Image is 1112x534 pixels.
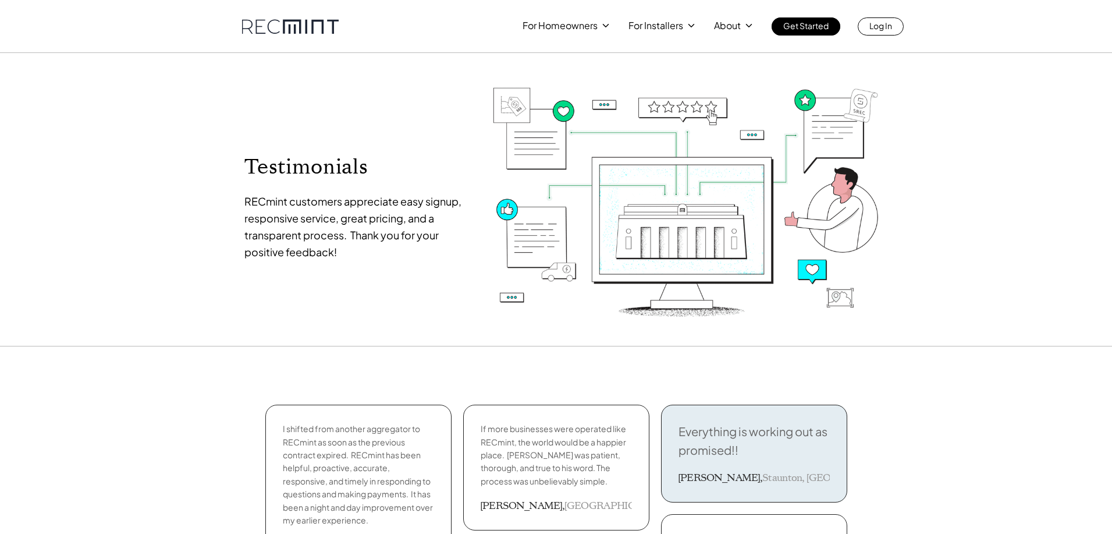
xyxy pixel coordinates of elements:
[678,471,760,485] h3: [PERSON_NAME]
[564,499,775,513] p: [GEOGRAPHIC_DATA], [GEOGRAPHIC_DATA]
[481,422,632,487] p: If more businesses were operated like RECmint, the world would be a happier place. [PERSON_NAME] ...
[562,499,564,513] h3: ,
[523,17,598,34] p: For Homeowners
[481,499,562,513] h3: [PERSON_NAME]
[783,17,829,34] p: Get Started
[858,17,904,36] a: Log In
[714,17,741,34] p: About
[762,471,910,485] p: Staunton, [GEOGRAPHIC_DATA]
[760,471,762,485] h3: ,
[283,422,434,526] p: I shifted from another aggregator to RECmint as soon as the previous contract expired. RECmint ha...
[678,422,830,459] p: Everything is working out as promised!!
[244,154,473,180] p: Testimonials
[869,17,892,34] p: Log In
[772,17,840,36] a: Get Started
[244,194,463,259] span: RECmint customers appreciate easy signup, responsive service, great pricing, and a transparent pr...
[628,17,683,34] p: For Installers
